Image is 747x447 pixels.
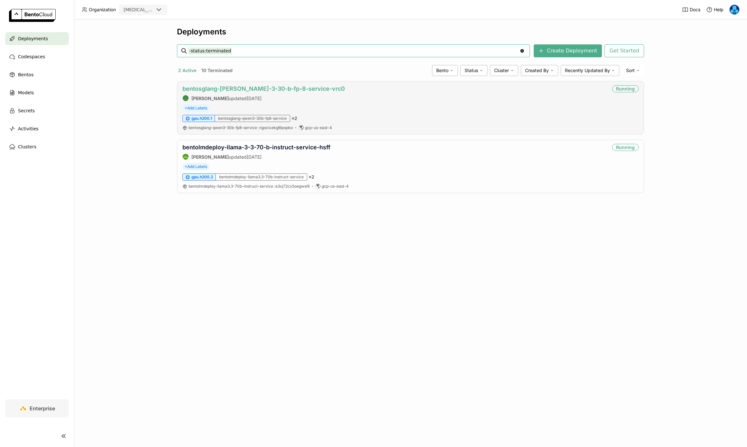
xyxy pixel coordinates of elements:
[18,71,33,79] span: Bentos
[191,174,213,180] span: gpu.h200.2
[494,68,509,73] span: Cluster
[200,66,234,75] button: 10 Terminated
[706,6,724,13] div: Help
[247,96,262,101] span: [DATE]
[258,125,259,130] span: :
[182,144,330,151] a: bentolmdeploy-llama-3-3-70-b-instruct-service-hsff
[191,116,212,121] span: gpu.h200.1
[182,154,330,160] div: updated
[18,35,48,42] span: Deployments
[612,85,639,92] div: Running
[177,66,198,75] button: 2 Active
[183,154,189,160] img: Steve Guo
[189,125,293,130] a: bentosglang-qwen3-30b-fp8-service:ngocixekg6lpopko
[612,144,639,151] div: Running
[465,68,478,73] span: Status
[9,9,56,22] img: logo
[322,184,349,189] span: gcp-us-east-4
[191,154,229,160] strong: [PERSON_NAME]
[5,32,69,45] a: Deployments
[5,122,69,135] a: Activities
[436,68,448,73] span: Bento
[182,85,345,92] a: bentosglang-[PERSON_NAME]-3-30-b-fp-8-service-vrc0
[5,50,69,63] a: Codespaces
[189,184,309,189] span: bentolmdeploy-llama3.3-70b-instruct-service e3xj72cx5oegwsi9
[714,7,724,13] span: Help
[305,125,332,130] span: gcp-us-east-4
[690,7,700,13] span: Docs
[730,5,739,14] img: Yi Guo
[18,143,36,151] span: Clusters
[89,7,116,13] span: Organization
[604,44,644,57] button: Get Started
[189,125,293,130] span: bentosglang-qwen3-30b-fp8-service ngocixekg6lpopko
[154,7,155,13] input: Selected revia.
[124,6,154,13] div: [MEDICAL_DATA]
[291,116,297,121] span: × 2
[5,140,69,153] a: Clusters
[215,115,290,122] div: bentosglang-qwen3-30b-fp8-service
[309,174,314,180] span: × 2
[5,104,69,117] a: Secrets
[18,89,34,97] span: Models
[5,86,69,99] a: Models
[30,405,55,412] span: Enterprise
[521,65,558,76] div: Created By
[216,173,307,181] div: bentolmdeploy-llama3.3-70b-instruct-service
[182,105,209,112] span: +Add Labels
[18,107,35,115] span: Secrets
[189,184,309,189] a: bentolmdeploy-llama3.3-70b-instruct-service:e3xj72cx5oegwsi9
[561,65,619,76] div: Recently Updated By
[5,399,69,417] a: Enterprise
[274,184,275,189] span: :
[5,68,69,81] a: Bentos
[18,53,45,61] span: Codespaces
[534,44,602,57] button: Create Deployment
[460,65,487,76] div: Status
[177,27,644,37] div: Deployments
[626,68,635,73] span: Sort
[182,95,345,101] div: updated
[520,48,525,53] svg: Clear value
[247,154,262,160] span: [DATE]
[191,96,229,101] strong: [PERSON_NAME]
[18,125,39,133] span: Activities
[490,65,518,76] div: Cluster
[182,163,209,170] span: +Add Labels
[432,65,458,76] div: Bento
[682,6,700,13] a: Docs
[525,68,549,73] span: Created By
[183,95,189,101] img: Shenyang Zhao
[565,68,610,73] span: Recently Updated By
[622,65,644,76] div: Sort
[189,46,520,56] input: Search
